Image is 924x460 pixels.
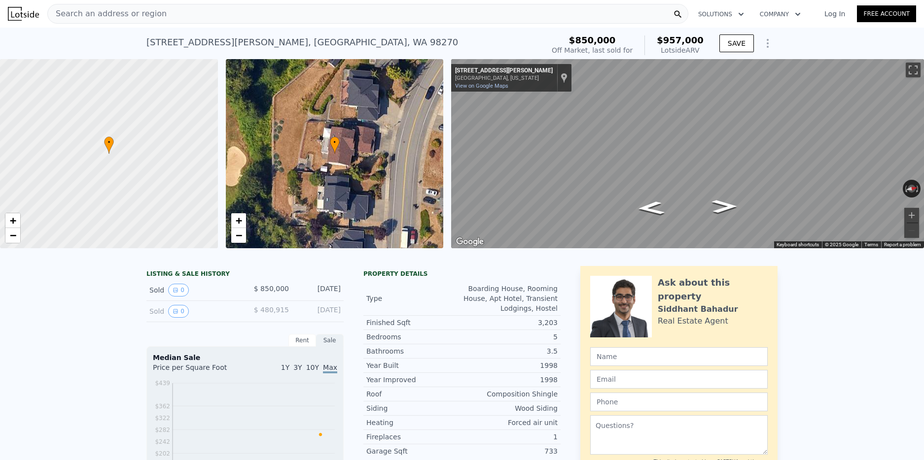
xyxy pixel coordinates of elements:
[366,318,462,328] div: Finished Sqft
[5,228,20,243] a: Zoom out
[104,136,114,154] div: •
[330,136,340,154] div: •
[146,35,458,49] div: [STREET_ADDRESS][PERSON_NAME] , [GEOGRAPHIC_DATA] , WA 98270
[168,305,189,318] button: View historical data
[366,346,462,356] div: Bathrooms
[366,432,462,442] div: Fireplaces
[455,83,508,89] a: View on Google Maps
[462,418,558,427] div: Forced air unit
[297,284,341,296] div: [DATE]
[254,285,289,293] span: $ 850,000
[293,363,302,371] span: 3Y
[323,363,337,373] span: Max
[590,370,768,389] input: Email
[231,213,246,228] a: Zoom in
[462,389,558,399] div: Composition Shingle
[149,305,237,318] div: Sold
[254,306,289,314] span: $ 480,915
[462,361,558,370] div: 1998
[758,33,778,53] button: Show Options
[366,403,462,413] div: Siding
[155,415,170,422] tspan: $322
[462,446,558,456] div: 733
[590,393,768,411] input: Phone
[916,180,921,197] button: Rotate clockwise
[48,8,167,20] span: Search an address or region
[690,5,752,23] button: Solutions
[366,389,462,399] div: Roof
[462,332,558,342] div: 5
[5,213,20,228] a: Zoom in
[904,208,919,223] button: Zoom in
[657,45,704,55] div: Lotside ARV
[455,75,553,81] div: [GEOGRAPHIC_DATA], [US_STATE]
[288,334,316,347] div: Rent
[884,242,921,247] a: Report a problem
[306,363,319,371] span: 10Y
[153,353,337,362] div: Median Sale
[462,375,558,385] div: 1998
[366,418,462,427] div: Heating
[146,270,344,280] div: LISTING & SALE HISTORY
[8,7,39,21] img: Lotside
[366,361,462,370] div: Year Built
[777,241,819,248] button: Keyboard shortcuts
[561,72,568,83] a: Show location on map
[719,34,754,52] button: SAVE
[825,242,858,247] span: © 2025 Google
[366,446,462,456] div: Garage Sqft
[366,375,462,385] div: Year Improved
[235,214,242,227] span: +
[462,432,558,442] div: 1
[168,284,189,296] button: View historical data
[235,229,242,241] span: −
[297,305,341,318] div: [DATE]
[454,235,486,248] img: Google
[155,438,170,445] tspan: $242
[857,5,916,22] a: Free Account
[281,363,289,371] span: 1Y
[153,362,245,378] div: Price per Square Foot
[864,242,878,247] a: Terms (opens in new tab)
[658,315,728,327] div: Real Estate Agent
[10,229,16,241] span: −
[904,223,919,238] button: Zoom out
[155,380,170,387] tspan: $439
[590,347,768,366] input: Name
[155,403,170,410] tspan: $362
[366,294,462,303] div: Type
[657,35,704,45] span: $957,000
[451,59,924,248] div: Map
[462,403,558,413] div: Wood Siding
[752,5,809,23] button: Company
[658,276,768,303] div: Ask about this property
[10,214,16,227] span: +
[462,318,558,328] div: 3,203
[658,303,738,315] div: Siddhant Bahadur
[455,67,553,75] div: [STREET_ADDRESS][PERSON_NAME]
[330,138,340,147] span: •
[902,183,921,194] button: Reset the view
[451,59,924,248] div: Street View
[569,35,616,45] span: $850,000
[316,334,344,347] div: Sale
[813,9,857,19] a: Log In
[155,427,170,433] tspan: $282
[903,180,908,197] button: Rotate counterclockwise
[626,198,676,218] path: Go South, 72nd Dr NE
[155,450,170,457] tspan: $202
[462,284,558,313] div: Boarding House, Rooming House, Apt Hotel, Transient Lodgings, Hostel
[701,197,747,216] path: Go North, 72nd Dr NE
[552,45,633,55] div: Off Market, last sold for
[149,284,237,296] div: Sold
[366,332,462,342] div: Bedrooms
[462,346,558,356] div: 3.5
[363,270,561,278] div: Property details
[454,235,486,248] a: Open this area in Google Maps (opens a new window)
[906,63,921,77] button: Toggle fullscreen view
[104,138,114,147] span: •
[231,228,246,243] a: Zoom out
